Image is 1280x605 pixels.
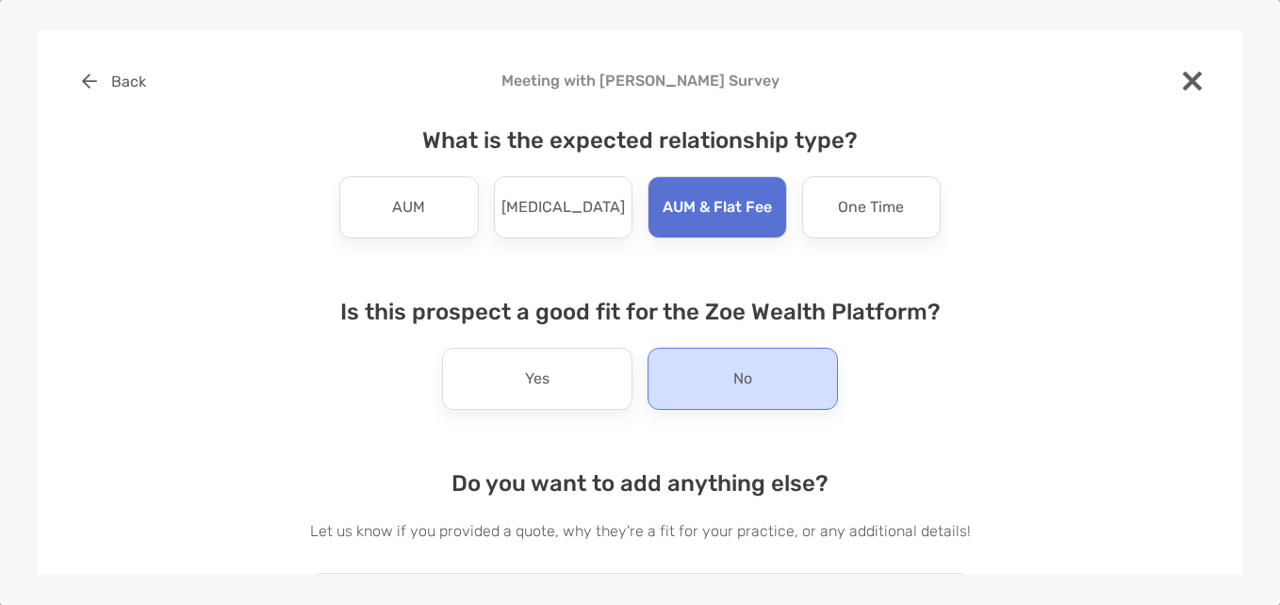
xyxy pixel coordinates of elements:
[310,519,971,543] p: Let us know if you provided a quote, why they're a fit for your practice, or any additional details!
[733,364,752,394] p: No
[525,364,550,394] p: Yes
[310,127,971,154] h4: What is the expected relationship type?
[67,60,160,102] button: Back
[310,299,971,325] h4: Is this prospect a good fit for the Zoe Wealth Platform?
[67,72,1213,90] h4: Meeting with [PERSON_NAME] Survey
[82,74,97,89] img: button icon
[838,192,904,222] p: One Time
[1183,72,1202,90] img: close modal
[663,192,772,222] p: AUM & Flat Fee
[501,192,625,222] p: [MEDICAL_DATA]
[392,192,425,222] p: AUM
[310,470,971,497] h4: Do you want to add anything else?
